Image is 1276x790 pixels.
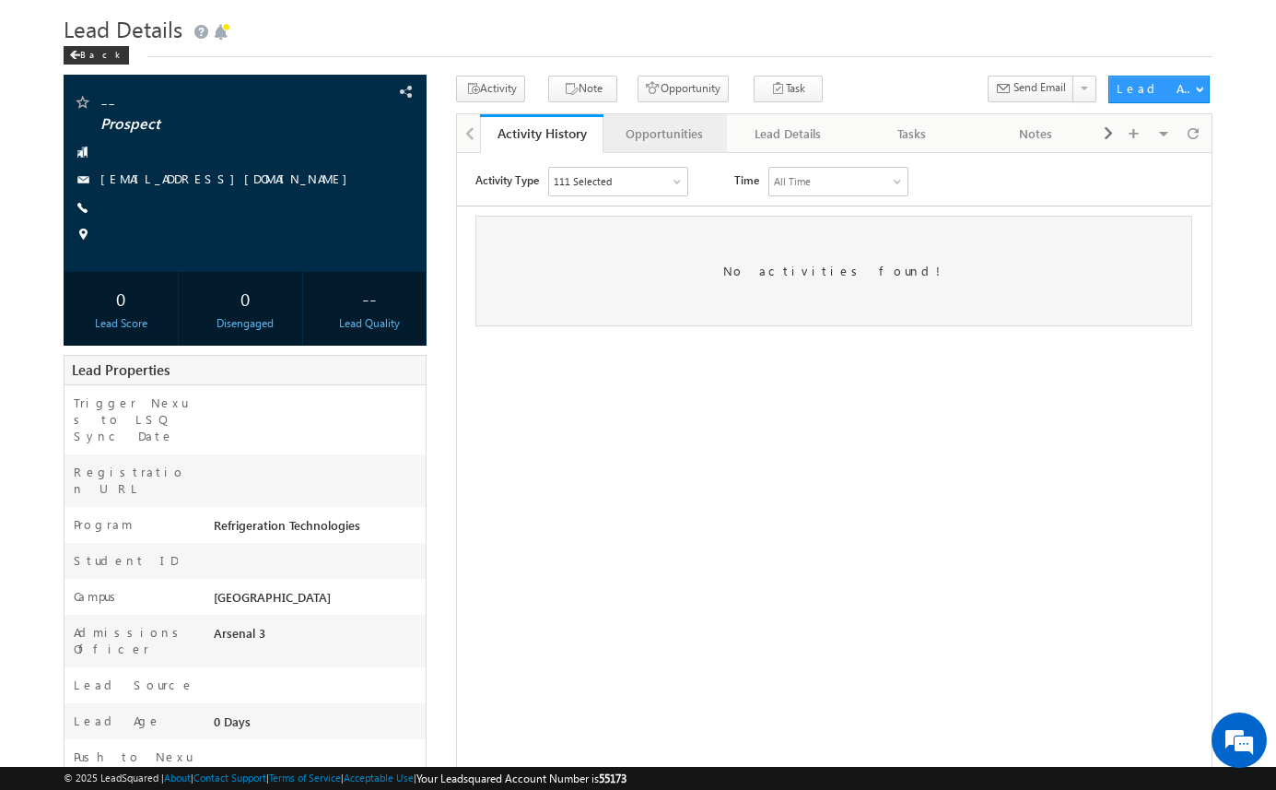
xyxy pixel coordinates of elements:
[975,114,1098,153] a: Notes
[92,15,230,42] div: Sales Activity,HS Visits,New Inquiry,Not in use,Email Bounced & 106 more..
[480,114,603,153] a: Activity History
[74,552,178,569] label: Student ID
[31,97,77,121] img: d_60004797649_company_0_60004797649
[209,713,426,738] div: 0 Days
[68,281,173,315] div: 0
[74,588,123,605] label: Campus
[214,625,265,641] span: Arsenal 3
[603,114,727,153] a: Opportunities
[269,772,341,784] a: Terms of Service
[277,14,302,41] span: Time
[193,281,298,315] div: 0
[193,315,298,332] div: Disengaged
[72,360,170,379] span: Lead Properties
[317,281,422,315] div: --
[164,772,191,784] a: About
[100,115,324,134] span: Prospect
[989,123,1082,145] div: Notes
[988,76,1074,102] button: Send Email
[599,772,626,785] span: 55173
[74,749,195,782] label: Push to Nexus
[74,516,133,533] label: Program
[64,14,182,43] span: Lead Details
[638,76,729,102] button: Opportunity
[344,772,414,784] a: Acceptable Use
[866,123,958,145] div: Tasks
[74,713,161,729] label: Lead Age
[456,76,525,102] button: Activity
[193,772,266,784] a: Contact Support
[548,76,617,102] button: Note
[97,20,155,37] div: 111 Selected
[1108,76,1210,103] button: Lead Actions
[1117,80,1195,97] div: Lead Actions
[24,171,336,552] textarea: Type your message and hit 'Enter'
[416,772,626,785] span: Your Leadsquared Account Number is
[68,315,173,332] div: Lead Score
[618,123,710,145] div: Opportunities
[18,14,82,41] span: Activity Type
[727,114,850,153] a: Lead Details
[96,97,310,121] div: Chat with us now
[251,568,334,593] em: Start Chat
[494,124,590,142] div: Activity History
[1013,79,1066,96] span: Send Email
[64,770,626,787] span: © 2025 LeadSquared | | | | |
[209,516,426,542] div: Refrigeration Technologies
[64,46,129,65] div: Back
[302,9,346,53] div: Minimize live chat window
[754,76,823,102] button: Task
[100,171,357,189] span: [EMAIL_ADDRESS][DOMAIN_NAME]
[64,45,138,61] a: Back
[74,624,195,657] label: Admissions Officer
[317,20,354,37] div: All Time
[317,315,422,332] div: Lead Quality
[209,588,426,614] div: [GEOGRAPHIC_DATA]
[100,93,324,112] span: --
[74,677,194,693] label: Lead Source
[851,114,975,153] a: Tasks
[74,464,195,497] label: Registration URL
[74,395,195,444] label: Trigger Nexus to LSQ Sync Date
[742,123,834,145] div: Lead Details
[18,63,735,173] div: No activities found!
